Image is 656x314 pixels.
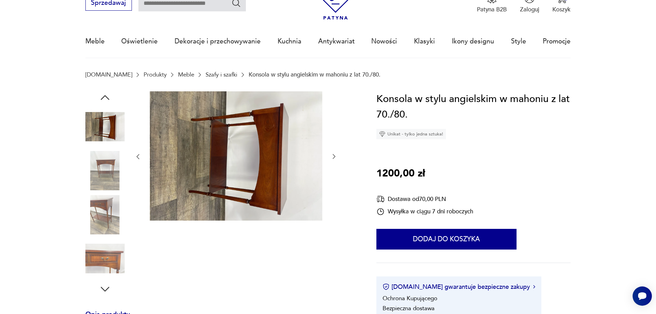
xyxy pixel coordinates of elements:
[414,26,435,57] a: Klasyki
[85,1,132,6] a: Sprzedawaj
[376,195,473,203] div: Dostawa od 70,00 PLN
[376,166,425,182] p: 1200,00 zł
[278,26,301,57] a: Kuchnia
[371,26,397,57] a: Nowości
[376,207,473,216] div: Wysyłka w ciągu 7 dni roboczych
[85,26,105,57] a: Meble
[85,195,125,234] img: Zdjęcie produktu Konsola w stylu angielskim w mahoniu z lat 70./80.
[206,71,237,78] a: Szafy i szafki
[249,71,381,78] p: Konsola w stylu angielskim w mahoniu z lat 70./80.
[379,131,385,137] img: Ikona diamentu
[85,151,125,190] img: Zdjęcie produktu Konsola w stylu angielskim w mahoniu z lat 70./80.
[543,26,571,57] a: Promocje
[383,304,435,312] li: Bezpieczna dostawa
[376,91,571,123] h1: Konsola w stylu angielskim w mahoniu z lat 70./80.
[633,286,652,306] iframe: Smartsupp widget button
[178,71,194,78] a: Meble
[520,6,539,13] p: Zaloguj
[85,239,125,278] img: Zdjęcie produktu Konsola w stylu angielskim w mahoniu z lat 70./80.
[383,283,535,291] button: [DOMAIN_NAME] gwarantuje bezpieczne zakupy
[552,6,571,13] p: Koszyk
[318,26,355,57] a: Antykwariat
[452,26,494,57] a: Ikony designu
[383,283,389,290] img: Ikona certyfikatu
[175,26,261,57] a: Dekoracje i przechowywanie
[383,294,437,302] li: Ochrona Kupującego
[85,71,132,78] a: [DOMAIN_NAME]
[376,195,385,203] img: Ikona dostawy
[533,285,535,288] img: Ikona strzałki w prawo
[144,71,167,78] a: Produkty
[85,107,125,146] img: Zdjęcie produktu Konsola w stylu angielskim w mahoniu z lat 70./80.
[511,26,526,57] a: Style
[150,91,322,221] img: Zdjęcie produktu Konsola w stylu angielskim w mahoniu z lat 70./80.
[121,26,158,57] a: Oświetlenie
[376,229,517,250] button: Dodaj do koszyka
[477,6,507,13] p: Patyna B2B
[376,129,446,139] div: Unikat - tylko jedna sztuka!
